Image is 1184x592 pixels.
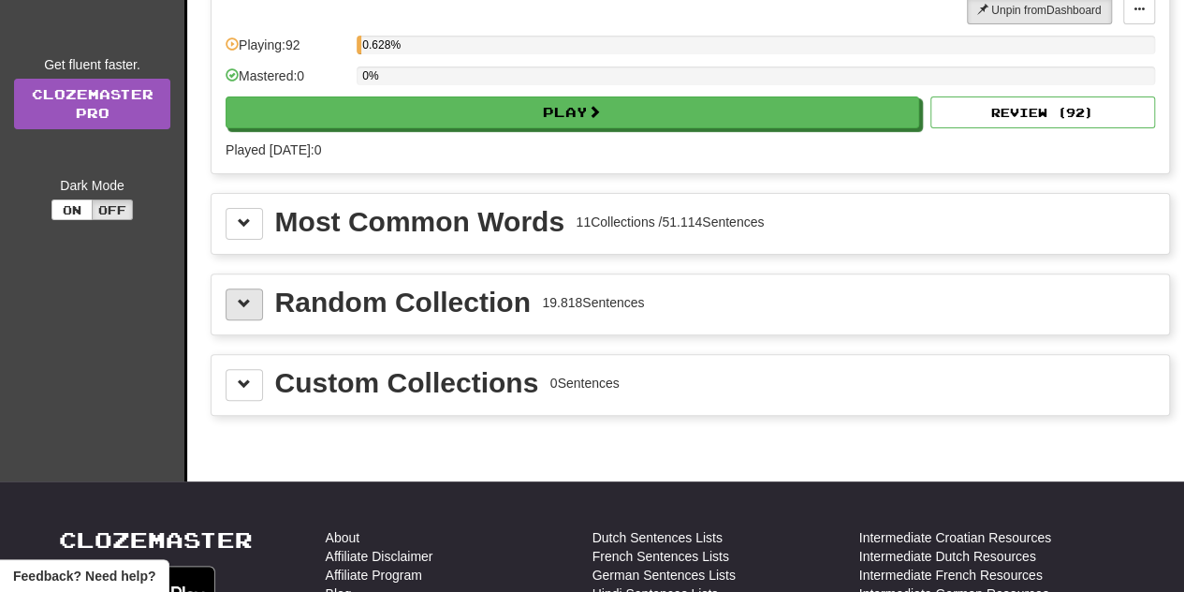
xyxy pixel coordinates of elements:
div: Custom Collections [275,369,539,397]
span: Open feedback widget [13,567,155,585]
div: 19.818 Sentences [542,293,644,312]
button: Play [226,96,919,128]
div: Get fluent faster. [14,55,170,74]
a: German Sentences Lists [592,566,736,585]
a: Intermediate Croatian Resources [859,528,1051,547]
a: ClozemasterPro [14,79,170,129]
a: Dutch Sentences Lists [592,528,723,547]
a: About [326,528,360,547]
div: Most Common Words [275,208,564,236]
div: Playing: 92 [226,36,347,67]
div: Random Collection [275,289,531,317]
button: Review (92) [930,96,1155,128]
div: Mastered: 0 [226,67,347,97]
a: Intermediate Dutch Resources [859,547,1036,566]
a: French Sentences Lists [592,547,729,566]
a: Clozemaster [59,528,253,552]
button: On [51,200,93,220]
button: Off [92,200,133,220]
div: Dark Mode [14,176,170,195]
a: Affiliate Program [326,566,422,585]
span: Played [DATE]: 0 [226,142,321,157]
a: Intermediate French Resources [859,566,1043,585]
a: Affiliate Disclaimer [326,547,433,566]
div: 11 Collections / 51.114 Sentences [576,213,764,231]
div: 0 Sentences [550,374,620,392]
